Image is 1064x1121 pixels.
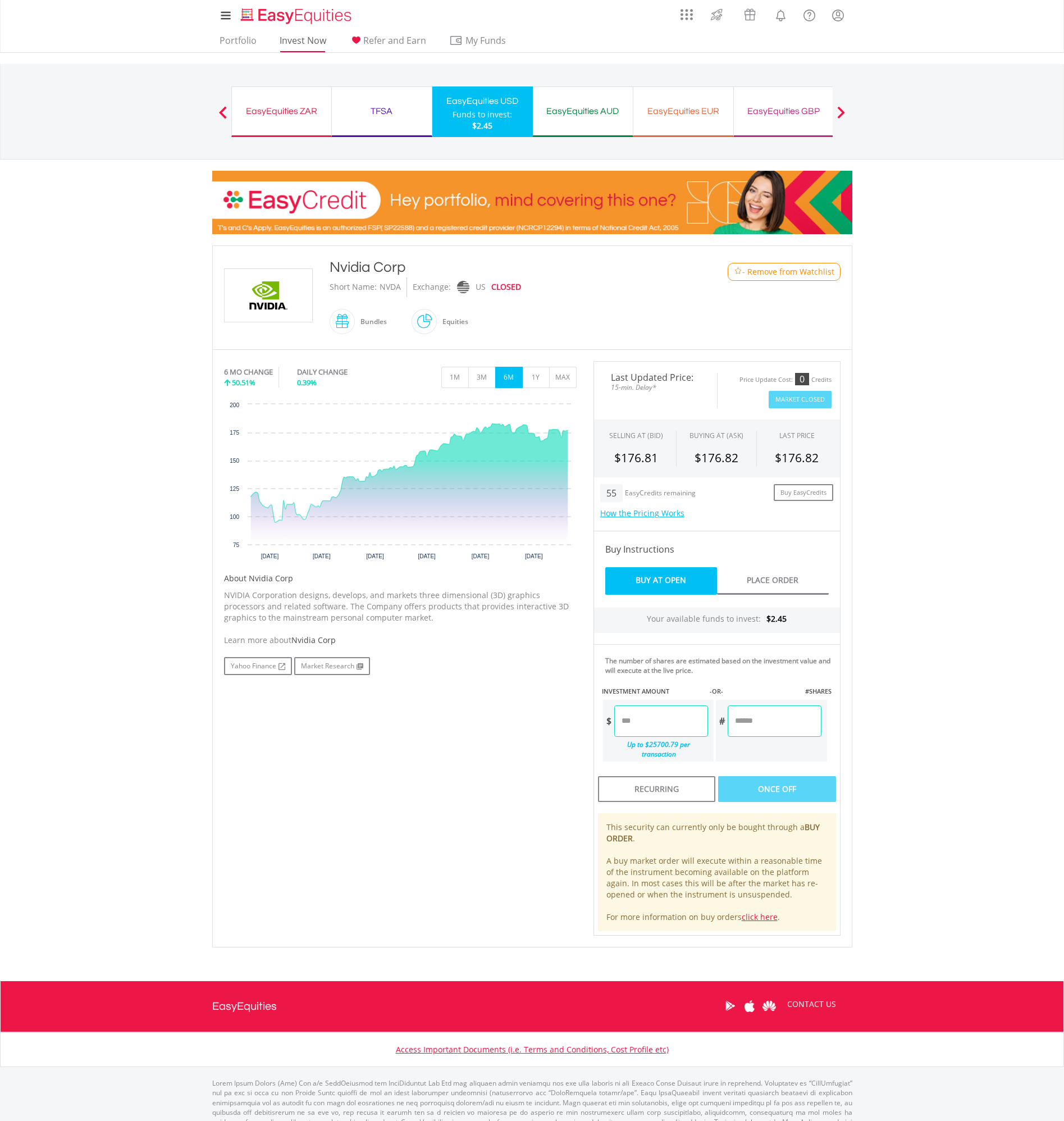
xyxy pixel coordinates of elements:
h4: Buy Instructions [605,543,829,556]
b: BUY ORDER [606,822,820,844]
button: 1Y [522,367,550,388]
a: Buy At Open [605,567,717,595]
div: Your available funds to invest: [594,608,840,633]
span: - Remove from Watchlist [742,266,834,277]
label: -OR- [710,687,723,696]
a: Access Important Documents (i.e. Terms and Conditions, Cost Profile etc) [396,1044,669,1055]
text: 175 [230,430,239,436]
button: 3M [468,367,496,388]
span: Refer and Earn [363,34,426,47]
a: FAQ's and Support [795,3,824,25]
div: Recurring [598,776,715,802]
a: My Profile [824,3,852,28]
div: Equities [437,308,468,335]
button: 1M [441,367,469,388]
div: Price Update Cost: [739,376,793,384]
span: 15-min. Delay* [602,382,709,393]
div: Funds to invest: [453,109,512,120]
a: AppsGrid [673,3,700,21]
div: EasyEquities ZAR [239,103,325,119]
div: NVDA [380,277,401,297]
text: 100 [230,514,239,520]
text: 75 [232,542,239,548]
a: EasyEquities [212,981,277,1032]
div: EasyEquities GBP [741,103,827,119]
button: Previous [212,112,234,123]
div: SELLING AT (BID) [609,431,663,440]
a: Notifications [766,3,795,25]
text: [DATE] [524,553,542,559]
span: BUYING AT (ASK) [689,431,743,440]
div: DAILY CHANGE [297,367,385,377]
div: TFSA [339,103,425,119]
a: CONTACT US [779,988,844,1020]
div: EasyEquities AUD [540,103,626,119]
div: This security can currently only be bought through a . A buy market order will execute within a r... [598,813,836,931]
a: Home page [236,3,356,25]
div: Once Off [718,776,835,802]
a: Buy EasyCredits [774,484,833,502]
a: Place Order [717,567,829,595]
a: Market Research [294,657,370,675]
img: thrive-v2.svg [707,6,726,24]
span: Nvidia Corp [291,635,336,645]
div: Learn more about [224,635,577,646]
div: # [716,705,728,737]
label: #SHARES [805,687,832,696]
span: $176.81 [614,450,658,466]
span: $2.45 [472,120,492,131]
text: [DATE] [261,553,278,559]
img: EQU.US.NVDA.png [226,269,310,322]
span: 0.39% [297,377,317,388]
div: Short Name: [330,277,377,297]
a: Google Play [720,988,740,1023]
span: $2.45 [766,613,787,624]
text: [DATE] [418,553,436,559]
div: Chart. Highcharts interactive chart. [224,399,577,567]
div: LAST PRICE [779,431,815,440]
a: Invest Now [275,35,331,52]
div: CLOSED [491,277,521,297]
span: $176.82 [775,450,819,466]
a: Vouchers [733,3,766,24]
div: 55 [600,484,623,502]
img: EasyEquities_Logo.png [239,7,356,25]
label: INVESTMENT AMOUNT [602,687,669,696]
a: Yahoo Finance [224,657,292,675]
p: NVIDIA Corporation designs, develops, and markets three dimensional (3D) graphics processors and ... [224,590,577,623]
div: EasyCredits remaining [625,489,696,499]
img: grid-menu-icon.svg [681,8,693,21]
div: $ [603,705,614,737]
text: 150 [230,458,239,464]
span: Last Updated Price: [602,373,709,382]
div: Credits [811,376,832,384]
div: The number of shares are estimated based on the investment value and will execute at the live price. [605,656,835,675]
a: How the Pricing Works [600,508,684,518]
span: My Funds [449,33,523,48]
div: Up to $25700.79 per transaction [603,737,709,762]
div: 6 MO CHANGE [224,367,273,377]
button: MAX [549,367,577,388]
text: [DATE] [471,553,489,559]
text: 125 [230,486,239,492]
h5: About Nvidia Corp [224,573,577,584]
button: 6M [495,367,523,388]
div: US [476,277,486,297]
img: EasyCredit Promotion Banner [212,171,852,234]
button: Watchlist - Remove from Watchlist [728,263,841,281]
a: Portfolio [215,35,261,52]
span: 50.51% [232,377,255,388]
img: Watchlist [734,267,742,276]
div: Exchange: [413,277,451,297]
div: 0 [795,373,809,385]
svg: Interactive chart [224,399,577,567]
a: click here [742,912,778,922]
img: vouchers-v2.svg [741,6,759,24]
a: Huawei [760,988,779,1023]
div: Nvidia Corp [330,257,682,277]
div: EasyEquities EUR [640,103,727,119]
a: Refer and Earn [345,35,431,52]
div: EasyEquities USD [439,93,526,109]
button: Next [830,112,852,123]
